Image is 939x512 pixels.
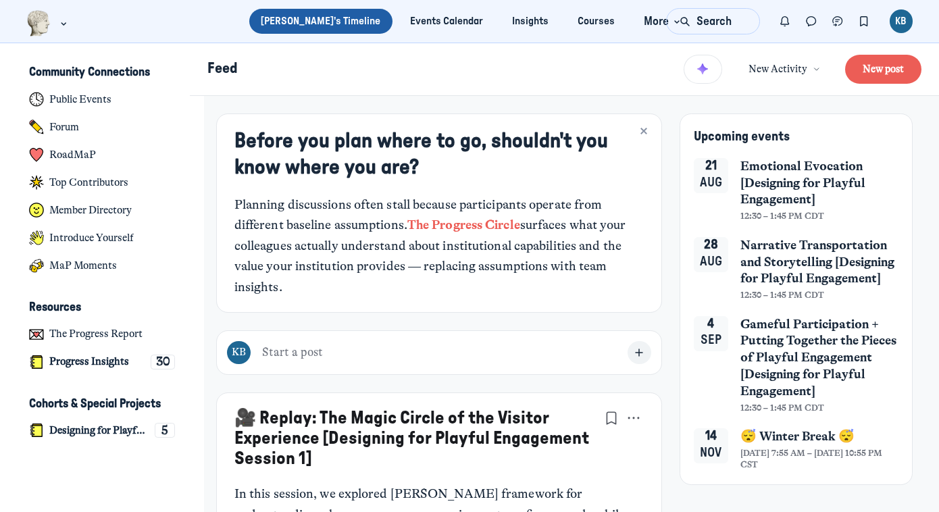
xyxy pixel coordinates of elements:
span: Gameful Participation + Putting Together the Pieces of Playful Engagement [Designing for Playful ... [740,316,899,400]
a: Progress Insights30 [18,349,187,374]
div: 28 [704,238,718,253]
span: 12:30 – 1:45 PM CDT [740,211,824,222]
button: Bookmarks [851,8,877,34]
span: Emotional Evocation [Designing for Playful Engagement] [740,158,899,208]
header: Page Header [190,43,939,96]
button: New Activity [740,56,828,82]
h4: Forum [49,121,79,134]
a: Forum [18,115,187,140]
h4: Introduce Yourself [49,232,134,245]
h4: Member Directory [49,204,132,217]
span: Narrative Transportation and Storytelling [Designing for Playful Engagement] [740,237,899,287]
a: Public Events [18,87,187,112]
div: Aug [700,253,722,272]
a: MaP Moments [18,253,187,278]
span: More [644,13,684,30]
h3: Cohorts & Special Projects [29,396,161,411]
div: 4 [707,317,714,332]
a: The Progress Report [18,322,187,347]
button: Chat threads [825,8,851,34]
h1: Feed [207,59,672,79]
h3: Before you plan where to go, shouldn't you know where you are? [234,128,644,181]
a: Designing for Playful Engagement5 [18,418,187,443]
a: 🎥 Replay: The Magic Circle of the Visitor Experience [Designing for Playful Engagement Session 1] [234,409,589,467]
span: Start a post [262,345,323,360]
a: Introduce Yourself [18,226,187,251]
h4: Public Events [49,93,111,106]
button: Community ConnectionsCollapse space [18,61,187,84]
span: 😴 Winter Break 😴 [740,428,855,445]
a: Insights [500,9,560,34]
button: Bookmarks [601,408,621,428]
h3: Resources [29,300,81,315]
div: 30 [151,355,175,369]
a: Emotional Evocation [Designing for Playful Engagement]12:30 – 1:45 PM CDT [740,158,899,222]
h4: The Progress Report [49,328,143,340]
span: 12:30 – 1:45 PM CDT [740,290,824,301]
div: KB [890,9,913,33]
a: [PERSON_NAME]'s Timeline [249,9,392,34]
h4: MaP Moments [49,259,117,272]
h4: Top Contributors [49,176,128,189]
span: 12:30 – 1:45 PM CDT [740,403,824,414]
button: ResourcesCollapse space [18,296,187,319]
img: Museums as Progress logo [26,10,51,36]
span: Upcoming events [694,130,790,143]
button: Summarize [684,51,722,86]
a: Narrative Transportation and Storytelling [Designing for Playful Engagement]12:30 – 1:45 PM CDT [740,237,899,301]
div: 5 [155,423,175,438]
div: Aug [700,174,722,193]
div: Nov [700,444,721,463]
span: New Activity [748,62,807,77]
a: Top Contributors [18,170,187,195]
div: KB [227,341,251,365]
h3: Community Connections [29,65,150,80]
div: 14 [705,429,717,444]
button: Post actions [623,408,643,428]
button: Cohorts & Special ProjectsCollapse space [18,392,187,415]
button: More [632,9,690,34]
a: Courses [566,9,627,34]
a: The Progress Circle [407,217,520,232]
a: Gameful Participation + Putting Together the Pieces of Playful Engagement [Designing for Playful ... [740,316,899,414]
a: Member Directory [18,198,187,223]
button: Direct messages [798,8,825,34]
button: Museums as Progress logo [26,9,70,38]
button: Search [666,8,759,34]
h4: Progress Insights [49,355,129,368]
button: User menu options [890,9,913,33]
button: Start a post [216,330,662,376]
div: Sep [701,331,721,350]
div: 21 [705,159,717,174]
a: RoadMaP [18,143,187,168]
h4: RoadMaP [49,149,96,161]
button: Summarize [684,55,722,84]
a: 😴 Winter Break 😴[DATE] 7:55 AM – [DATE] 10:55 PM CST [740,428,899,471]
a: Events Calendar [398,9,494,34]
span: [DATE] 7:55 AM – [DATE] 10:55 PM CST [740,448,899,471]
button: New post [845,55,921,84]
h4: Designing for Playful Engagement [49,424,149,437]
div: Planning discussions often stall because participants operate from different baseline assumptions... [234,195,644,297]
button: Notifications [772,8,798,34]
